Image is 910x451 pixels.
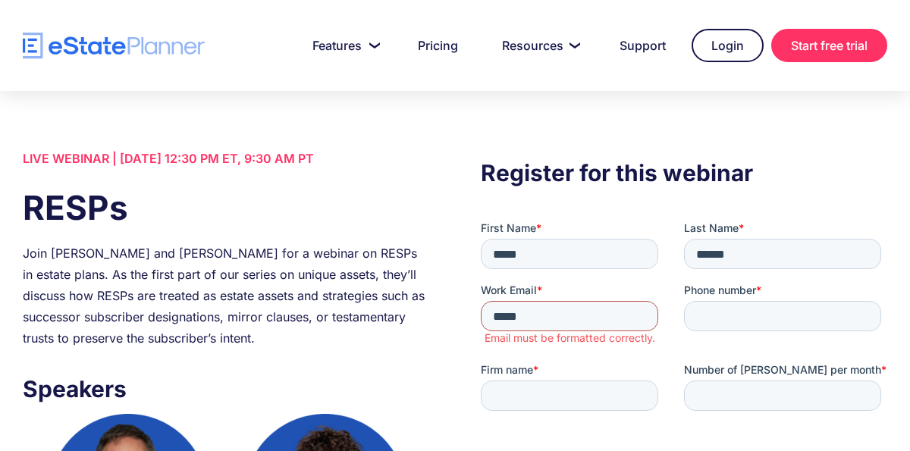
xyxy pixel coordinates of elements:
a: Features [294,30,392,61]
div: LIVE WEBINAR | [DATE] 12:30 PM ET, 9:30 AM PT [23,148,429,169]
a: Support [601,30,684,61]
a: Pricing [400,30,476,61]
h3: Speakers [23,371,429,406]
a: Start free trial [771,29,887,62]
a: Login [692,29,764,62]
h3: Register for this webinar [481,155,887,190]
h1: RESPs [23,184,429,231]
a: Resources [484,30,594,61]
a: home [23,33,205,59]
div: Join [PERSON_NAME] and [PERSON_NAME] for a webinar on RESPs in estate plans. As the first part of... [23,243,429,349]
